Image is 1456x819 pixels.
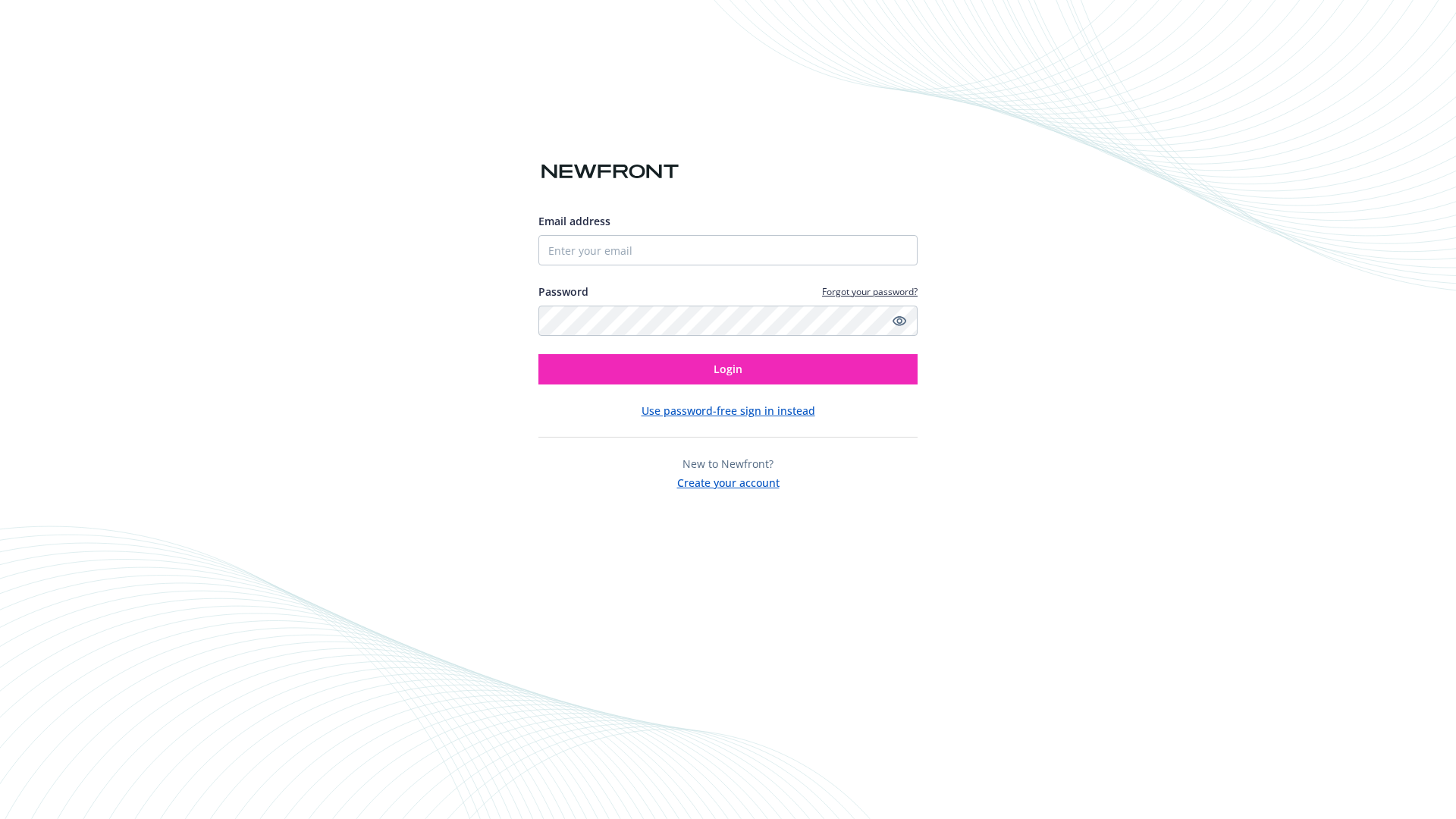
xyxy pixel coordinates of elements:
[538,284,588,300] label: Password
[677,472,780,491] button: Create your account
[538,158,682,185] img: Newfront logo
[538,214,610,228] span: Email address
[642,403,815,419] button: Use password-free sign in instead
[682,457,773,471] span: New to Newfront?
[538,306,918,336] input: Enter your password
[890,312,908,330] a: Show password
[538,235,918,265] input: Enter your email
[714,362,742,376] span: Login
[822,285,918,298] a: Forgot your password?
[538,354,918,384] button: Login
